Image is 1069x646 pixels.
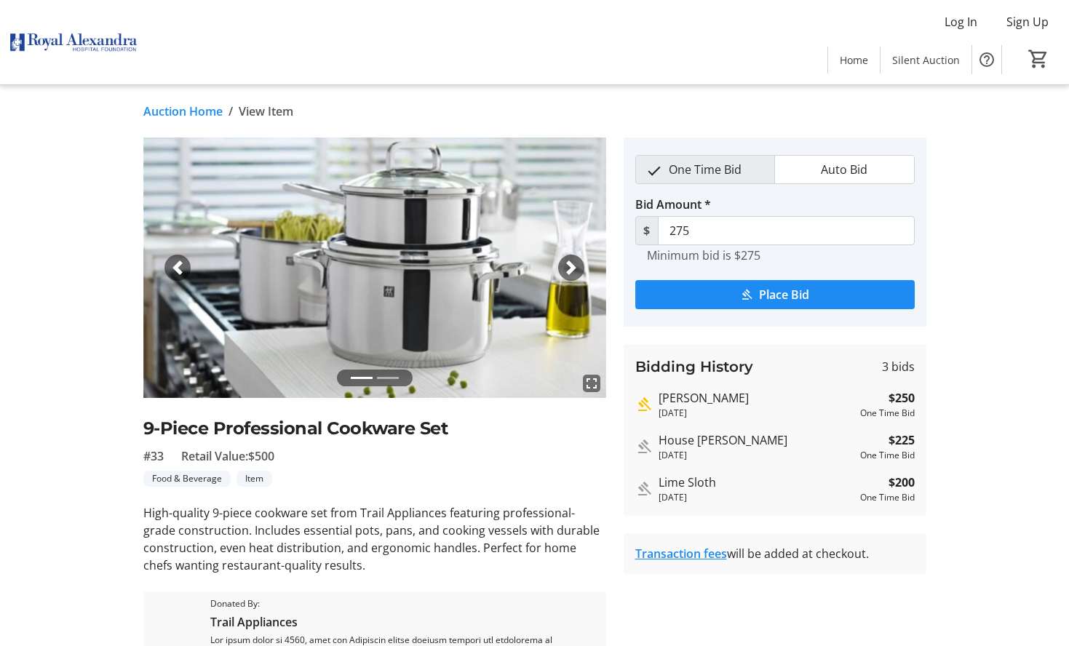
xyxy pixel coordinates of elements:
h2: 9-Piece Professional Cookware Set [143,415,606,442]
mat-icon: Outbid [635,480,653,498]
span: View Item [239,103,293,120]
span: 3 bids [882,358,915,375]
button: Sign Up [995,10,1060,33]
img: Image [143,137,606,398]
span: Silent Auction [892,52,960,68]
span: One Time Bid [660,156,750,183]
strong: $200 [889,474,915,491]
span: $ [635,216,659,245]
span: / [228,103,233,120]
h3: Bidding History [635,356,753,378]
div: House [PERSON_NAME] [659,431,854,449]
div: One Time Bid [860,449,915,462]
button: Cart [1025,46,1052,72]
tr-label-badge: Food & Beverage [143,471,231,487]
span: Auto Bid [812,156,876,183]
span: Trail Appliances [210,613,565,631]
tr-label-badge: Item [237,471,272,487]
span: Place Bid [759,286,809,303]
span: Log In [945,13,977,31]
mat-icon: Highest bid [635,396,653,413]
strong: $225 [889,431,915,449]
a: Home [828,47,880,73]
span: #33 [143,447,164,465]
div: [PERSON_NAME] [659,389,854,407]
div: One Time Bid [860,491,915,504]
span: Home [840,52,868,68]
mat-icon: Outbid [635,438,653,455]
div: Lime Sloth [659,474,854,491]
button: Help [972,45,1001,74]
p: High-quality 9-piece cookware set from Trail Appliances featuring professional-grade construction... [143,504,606,574]
div: One Time Bid [860,407,915,420]
div: [DATE] [659,407,854,420]
span: Retail Value: $500 [181,447,274,465]
button: Place Bid [635,280,915,309]
button: Log In [933,10,989,33]
span: Sign Up [1006,13,1049,31]
mat-icon: fullscreen [583,375,600,392]
img: Royal Alexandra Hospital Foundation's Logo [9,6,138,79]
div: [DATE] [659,491,854,504]
strong: $250 [889,389,915,407]
span: Donated By: [210,597,565,610]
a: Silent Auction [881,47,971,73]
a: Transaction fees [635,546,727,562]
tr-hint: Minimum bid is $275 [647,248,760,263]
a: Auction Home [143,103,223,120]
div: [DATE] [659,449,854,462]
label: Bid Amount * [635,196,711,213]
div: will be added at checkout. [635,545,915,562]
